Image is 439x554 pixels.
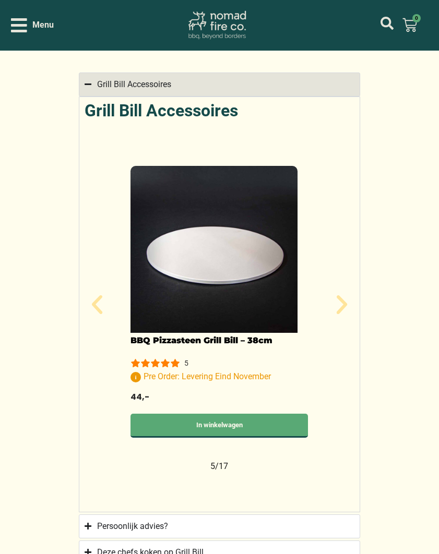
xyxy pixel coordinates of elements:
[130,166,298,333] img: pizzasteen bbq
[188,11,246,40] img: Nomad Fire Co
[381,17,394,30] a: mijn account
[97,520,168,533] div: Persoonlijk advies?
[79,73,360,97] summary: Grill Bill Accessoires
[210,462,228,471] div: /
[184,358,188,368] div: 5
[11,16,54,34] div: Open/Close Menu
[219,461,228,471] span: 17
[412,14,421,22] span: 0
[89,149,350,465] div: 5 / 17
[390,11,430,39] a: 0
[97,78,171,91] div: Grill Bill Accessoires
[130,370,308,383] p: Pre Order: Levering Eind November
[329,292,354,317] div: Volgende slide
[130,414,308,438] a: Toevoegen aan winkelwagen: “BBQ Pizzasteen Grill Bill - 38cm“
[85,102,354,119] h2: Grill Bill Accessoires
[32,19,54,31] span: Menu
[79,514,360,538] summary: Persoonlijk advies?
[130,335,272,345] a: BBQ Pizzasteen Grill Bill – 38cm
[85,292,110,317] div: Vorige slide
[210,461,215,471] span: 5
